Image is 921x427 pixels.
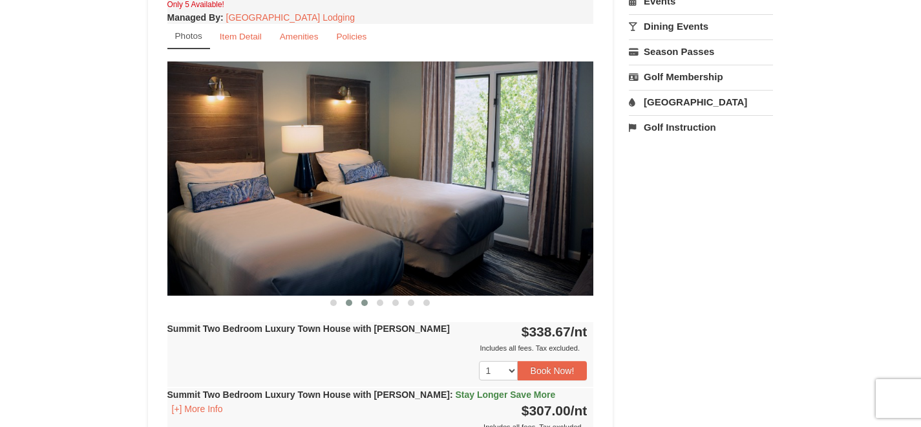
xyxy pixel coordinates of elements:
img: 18876286-203-b82bb466.png [167,61,594,295]
button: [+] More Info [167,402,228,416]
a: Golf Instruction [629,115,773,139]
small: Photos [175,31,202,41]
small: Policies [336,32,366,41]
a: [GEOGRAPHIC_DATA] [629,90,773,114]
a: Photos [167,24,210,49]
a: Policies [328,24,375,49]
a: Dining Events [629,14,773,38]
strong: Summit Two Bedroom Luxury Town House with [PERSON_NAME] [167,323,450,334]
span: Stay Longer Save More [455,389,555,400]
a: Amenities [271,24,327,49]
a: Item Detail [211,24,270,49]
span: Managed By [167,12,220,23]
a: Golf Membership [629,65,773,89]
span: : [450,389,453,400]
strong: : [167,12,224,23]
a: Season Passes [629,39,773,63]
small: Item Detail [220,32,262,41]
span: /nt [571,403,588,418]
span: /nt [571,324,588,339]
strong: Summit Two Bedroom Luxury Town House with [PERSON_NAME] [167,389,556,400]
strong: $338.67 [522,324,588,339]
div: Includes all fees. Tax excluded. [167,342,588,355]
button: Book Now! [518,361,588,380]
a: [GEOGRAPHIC_DATA] Lodging [226,12,355,23]
span: $307.00 [522,403,571,418]
small: Amenities [280,32,319,41]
